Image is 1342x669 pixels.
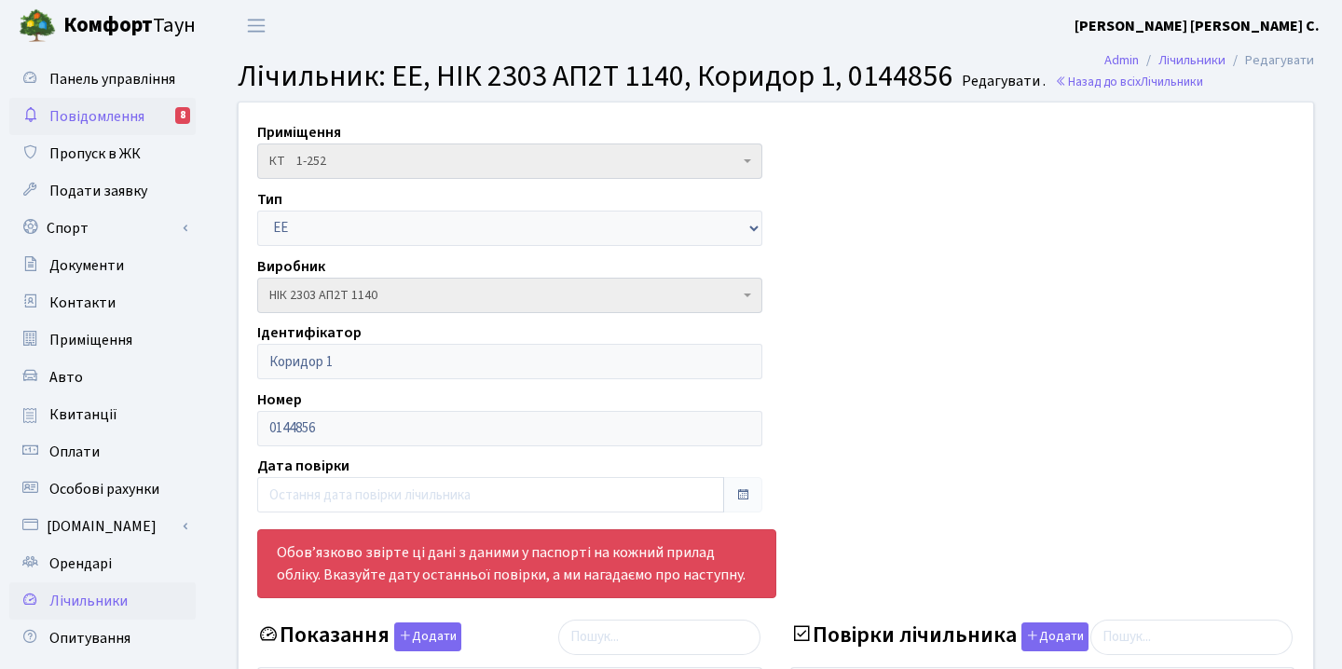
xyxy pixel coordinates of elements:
[558,620,760,655] input: Пошук...
[9,135,196,172] a: Пропуск в ЖК
[9,247,196,284] a: Документи
[49,442,100,462] span: Оплати
[9,210,196,247] a: Спорт
[9,321,196,359] a: Приміщення
[257,344,762,379] input: Наприклад: Коридор
[19,7,56,45] img: logo.png
[9,545,196,582] a: Орендарі
[49,591,128,611] span: Лічильники
[1076,41,1342,80] nav: breadcrumb
[9,172,196,210] a: Подати заявку
[9,98,196,135] a: Повідомлення8
[49,143,141,164] span: Пропуск в ЖК
[257,278,762,313] span: НІК 2303 АП2Т 1140
[49,181,147,201] span: Подати заявку
[1021,622,1089,651] button: Повірки лічильника
[257,411,762,446] input: Номер лічильника, дивіться у своєму паспорті до лічильника
[9,396,196,433] a: Квитанції
[49,479,159,499] span: Особові рахунки
[1017,619,1089,651] a: Додати
[958,73,1046,90] small: Редагувати .
[1104,50,1139,70] a: Admin
[257,529,776,598] div: Обов’язково звірте ці дані з даними у паспорті на кожний прилад обліку. Вказуйте дату останньої п...
[269,152,739,171] span: КТ 1-252
[390,619,461,651] a: Додати
[1141,73,1203,90] span: Лічильники
[9,433,196,471] a: Оплати
[63,10,153,40] b: Комфорт
[9,620,196,657] a: Опитування
[257,188,282,211] label: Тип
[238,55,952,98] span: Лічильник: ЕЕ, НІК 2303 АП2Т 1140, Коридор 1, 0144856
[49,293,116,313] span: Контакти
[1075,15,1320,37] a: [PERSON_NAME] [PERSON_NAME] С.
[9,508,196,545] a: [DOMAIN_NAME]
[63,10,196,42] span: Таун
[257,143,762,179] span: КТ 1-252
[175,107,190,124] div: 8
[257,121,341,143] label: Приміщення
[9,471,196,508] a: Особові рахунки
[233,10,280,41] button: Переключити навігацію
[9,582,196,620] a: Лічильники
[49,628,130,649] span: Опитування
[1158,50,1226,70] a: Лічильники
[9,61,196,98] a: Панель управління
[9,359,196,396] a: Авто
[49,255,124,276] span: Документи
[257,622,461,651] label: Показання
[257,389,302,411] label: Номер
[49,553,112,574] span: Орендарі
[49,69,175,89] span: Панель управління
[790,622,1089,651] label: Повірки лічильника
[394,622,461,651] button: Показання
[49,404,117,425] span: Квитанції
[1090,620,1293,655] input: Пошук...
[49,330,132,350] span: Приміщення
[9,284,196,321] a: Контакти
[257,321,362,344] label: Ідентифікатор
[257,455,349,477] label: Дата повірки
[257,255,325,278] label: Виробник
[1226,50,1314,71] li: Редагувати
[49,106,144,127] span: Повідомлення
[1075,16,1320,36] b: [PERSON_NAME] [PERSON_NAME] С.
[269,286,739,305] span: НІК 2303 АП2Т 1140
[49,367,83,388] span: Авто
[1055,73,1203,90] a: Назад до всіхЛічильники
[257,477,724,512] input: Остання дата повірки лічильника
